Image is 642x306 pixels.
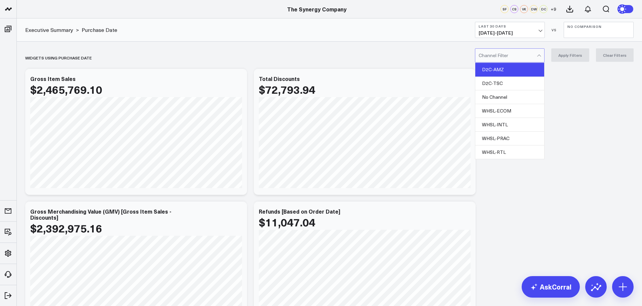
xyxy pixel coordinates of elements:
[82,26,117,34] a: Purchase Date
[475,132,544,145] div: WHSL-PRAC
[475,104,544,118] div: WHSL-ECOM
[475,63,544,77] div: D2C-AMZ
[25,26,73,34] a: Executive Summary
[30,208,171,221] div: Gross Merchandising Value (GMV) [Gross Item Sales - Discounts]
[259,75,300,82] div: Total Discounts
[520,5,528,13] div: VK
[259,208,340,215] div: Refunds [Based on Order Date]
[30,222,102,234] div: $2,392,975.16
[475,90,544,104] div: No Channel
[596,48,634,62] button: Clear Filters
[25,26,79,34] div: >
[25,50,92,65] div: WIDGETS USING PURCHASE DATE
[500,5,509,13] div: SF
[475,22,545,38] button: Last 30 Days[DATE]-[DATE]
[564,22,634,38] button: No Comparison
[551,7,556,11] span: + 9
[539,5,548,13] div: DC
[530,5,538,13] div: DW
[30,83,102,95] div: $2,465,769.10
[479,24,541,28] b: Last 30 Days
[548,28,560,32] div: VS
[475,118,544,132] div: WHSL-INTL
[551,48,589,62] button: Apply Filters
[475,77,544,90] div: D2C-TSC
[549,5,557,13] button: +9
[567,25,630,29] b: No Comparison
[30,75,76,82] div: Gross Item Sales
[287,5,347,13] a: The Synergy Company
[522,276,580,298] a: AskCorral
[510,5,518,13] div: CS
[479,30,541,36] span: [DATE] - [DATE]
[259,216,315,228] div: $11,047.04
[475,145,544,159] div: WHSL-RTL
[259,83,315,95] div: $72,793.94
